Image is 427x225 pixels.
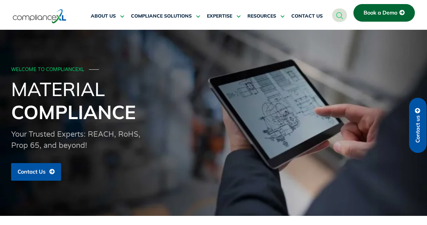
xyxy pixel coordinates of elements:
span: EXPERTISE [207,13,232,19]
a: COMPLIANCE SOLUTIONS [131,8,200,24]
a: EXPERTISE [207,8,241,24]
span: CONTACT US [291,13,323,19]
span: ─── [89,67,99,72]
a: navsearch-button [332,8,347,22]
span: Compliance [11,100,136,124]
div: WELCOME TO COMPLIANCEXL [11,67,414,73]
a: Contact Us [11,163,61,181]
span: RESOURCES [247,13,276,19]
span: ABOUT US [91,13,116,19]
span: Contact Us [18,169,46,175]
a: ABOUT US [91,8,124,24]
a: CONTACT US [291,8,323,24]
h1: Material [11,77,416,123]
a: Book a Demo [353,4,415,22]
span: Book a Demo [364,10,397,16]
span: COMPLIANCE SOLUTIONS [131,13,192,19]
span: Your Trusted Experts: REACH, RoHS, Prop 65, and beyond! [11,130,140,150]
img: logo-one.svg [13,8,66,24]
a: Contact us [409,98,427,153]
a: RESOURCES [247,8,285,24]
span: Contact us [415,115,421,143]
